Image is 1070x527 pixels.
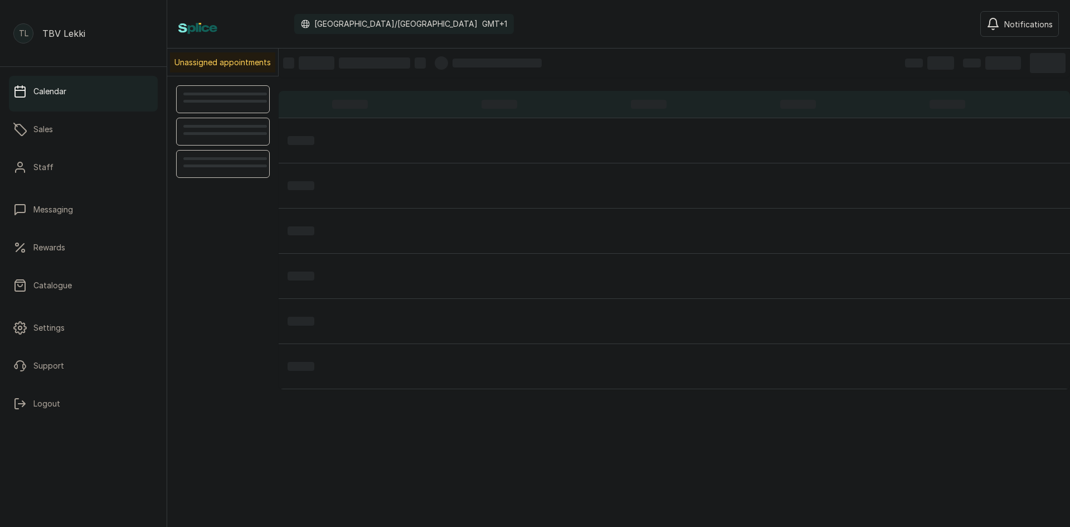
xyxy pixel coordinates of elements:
[33,398,60,409] p: Logout
[314,18,478,30] p: [GEOGRAPHIC_DATA]/[GEOGRAPHIC_DATA]
[33,124,53,135] p: Sales
[33,204,73,215] p: Messaging
[9,114,158,145] a: Sales
[9,152,158,183] a: Staff
[9,388,158,419] button: Logout
[9,76,158,107] a: Calendar
[980,11,1059,37] button: Notifications
[1004,18,1053,30] span: Notifications
[33,86,66,97] p: Calendar
[170,52,275,72] p: Unassigned appointments
[9,312,158,344] a: Settings
[33,360,64,371] p: Support
[482,18,507,30] p: GMT+1
[33,322,65,333] p: Settings
[33,242,65,253] p: Rewards
[9,232,158,263] a: Rewards
[33,280,72,291] p: Catalogue
[33,162,53,173] p: Staff
[9,194,158,225] a: Messaging
[9,270,158,301] a: Catalogue
[9,350,158,381] a: Support
[19,28,28,39] p: TL
[42,27,85,40] p: TBV Lekki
